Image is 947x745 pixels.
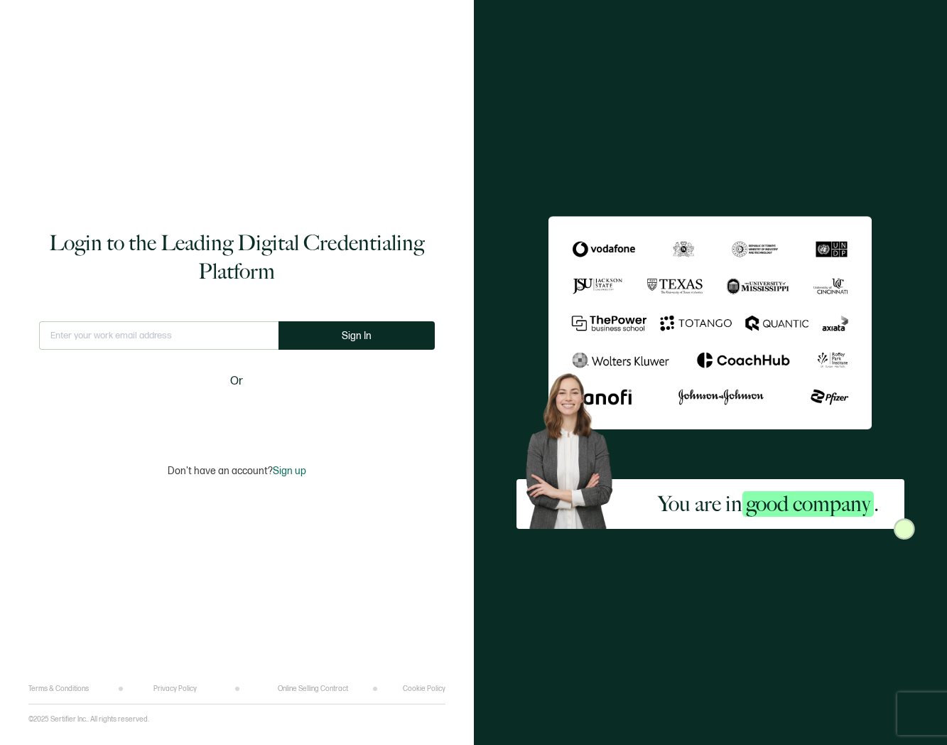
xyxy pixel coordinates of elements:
img: Sertifier Login - You are in <span class="strong-h">good company</span>. Hero [516,365,633,529]
span: Sign up [273,465,306,477]
a: Online Selling Contract [278,685,348,693]
p: Don't have an account? [168,465,306,477]
h2: You are in . [658,490,879,518]
div: Sign in with Google. Opens in new tab [155,400,318,431]
span: Sign In [342,331,372,341]
span: good company [742,491,874,517]
img: Sertifier Login [894,518,915,540]
span: Or [230,372,243,390]
iframe: Sign in with Google Button [148,400,325,431]
a: Privacy Policy [153,685,197,693]
h1: Login to the Leading Digital Credentialing Platform [39,229,435,286]
button: Sign In [278,321,435,350]
a: Cookie Policy [403,685,445,693]
a: Terms & Conditions [28,685,89,693]
input: Enter your work email address [39,321,278,350]
p: ©2025 Sertifier Inc.. All rights reserved. [28,715,149,724]
img: Sertifier Login - You are in <span class="strong-h">good company</span>. [548,216,872,429]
